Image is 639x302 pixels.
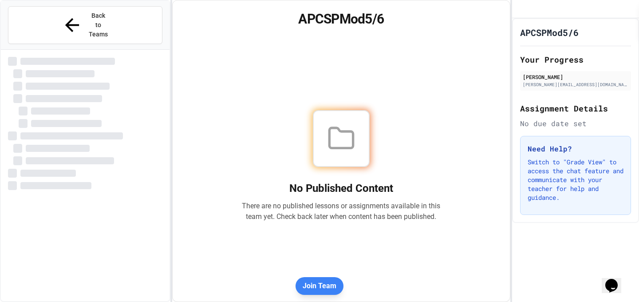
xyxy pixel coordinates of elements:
[528,143,623,154] h3: Need Help?
[520,53,631,66] h2: Your Progress
[528,158,623,202] p: Switch to "Grade View" to access the chat feature and communicate with your teacher for help and ...
[88,11,109,39] span: Back to Teams
[296,277,343,295] button: Join Team
[523,73,628,81] div: [PERSON_NAME]
[520,26,579,39] h1: APCSPMod5/6
[602,266,630,293] iframe: chat widget
[523,81,628,88] div: [PERSON_NAME][EMAIL_ADDRESS][DOMAIN_NAME]
[242,181,441,195] h2: No Published Content
[8,6,162,44] button: Back to Teams
[520,102,631,115] h2: Assignment Details
[183,11,499,27] h1: APCSPMod5/6
[520,118,631,129] div: No due date set
[242,201,441,222] p: There are no published lessons or assignments available in this team yet. Check back later when c...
